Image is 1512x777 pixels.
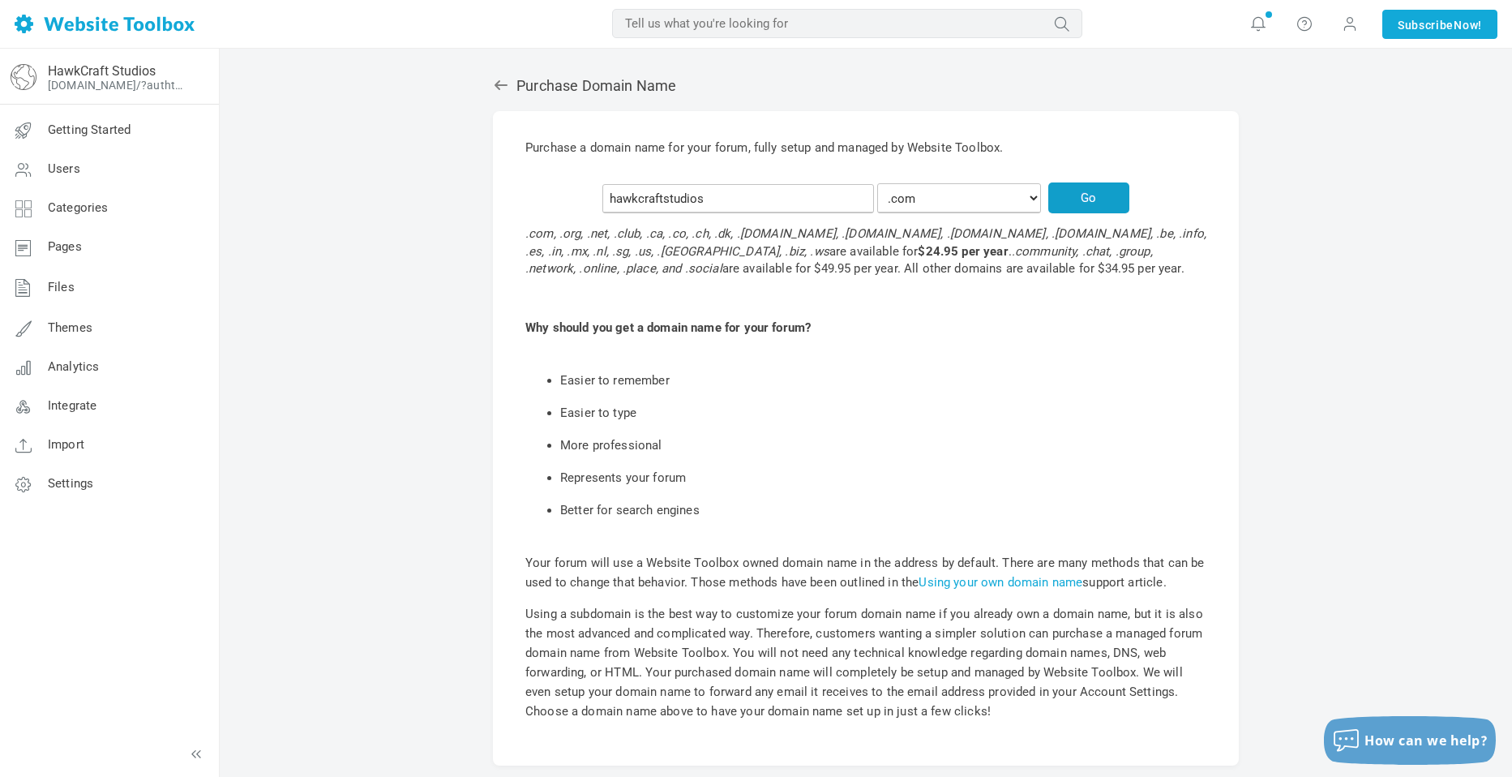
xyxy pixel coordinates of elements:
[48,437,84,452] span: Import
[525,553,1206,592] p: Your forum will use a Website Toolbox owned domain name in the address by default. There are many...
[1364,732,1488,749] span: How can we help?
[560,429,1184,461] li: More professional
[48,359,99,374] span: Analytics
[525,226,1206,258] i: .com, .org, .net, .club, .ca, .co, .ch, .dk, .[DOMAIN_NAME], .[DOMAIN_NAME], .[DOMAIN_NAME], .[DO...
[11,64,36,90] img: globe-icon.png
[48,320,92,335] span: Themes
[493,77,1239,95] h2: Purchase Domain Name
[48,200,109,215] span: Categories
[1454,16,1482,34] span: Now!
[48,239,82,254] span: Pages
[525,604,1206,721] p: Using a subdomain is the best way to customize your forum domain name if you already own a domain...
[1324,716,1496,765] button: How can we help?
[48,398,96,413] span: Integrate
[560,397,1184,429] li: Easier to type
[525,140,1206,157] p: Purchase a domain name for your forum, fully setup and managed by Website Toolbox.
[525,225,1206,277] p: are available for . are available for $49.95 per year. All other domains are available for $34.95...
[48,122,131,137] span: Getting Started
[602,184,874,213] input: Enter a domain name
[560,494,1184,526] li: Better for search engines
[48,280,75,294] span: Files
[525,320,811,335] span: Why should you get a domain name for your forum?
[919,575,1082,590] a: Using your own domain name
[612,9,1082,38] input: Tell us what you're looking for
[48,161,80,176] span: Users
[48,79,189,92] a: [DOMAIN_NAME]/?authtoken=97f1d04576da1b56ae0501107086d2d9&rememberMe=1
[48,63,156,79] a: HawkCraft Studios
[560,461,1184,494] li: Represents your forum
[560,364,1184,397] li: Easier to remember
[918,244,1008,259] b: $24.95 per year
[48,476,93,491] span: Settings
[1382,10,1497,39] a: SubscribeNow!
[1048,182,1129,213] button: Go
